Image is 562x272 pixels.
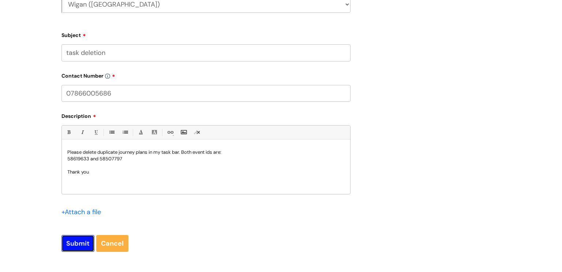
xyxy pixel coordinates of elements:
label: Subject [61,30,351,38]
input: Submit [61,235,94,252]
label: Contact Number [61,70,351,79]
a: Remove formatting (Ctrl-\) [192,128,202,137]
a: Link [165,128,175,137]
a: Font Color [136,128,145,137]
a: Bold (Ctrl-B) [64,128,73,137]
a: Back Color [150,128,159,137]
img: info-icon.svg [105,74,110,79]
a: Underline(Ctrl-U) [91,128,100,137]
a: Italic (Ctrl-I) [78,128,87,137]
p: 58619633 and 58507797 [67,156,345,162]
div: Attach a file [61,206,105,218]
p: Thank you [67,169,345,175]
label: Description [61,111,351,119]
a: 1. Ordered List (Ctrl-Shift-8) [120,128,130,137]
span: + [61,208,65,216]
a: Insert Image... [179,128,188,137]
p: Please delete duplicate journey plans in my task bar. Both event ids are: [67,149,345,156]
a: • Unordered List (Ctrl-Shift-7) [107,128,116,137]
a: Cancel [96,235,128,252]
